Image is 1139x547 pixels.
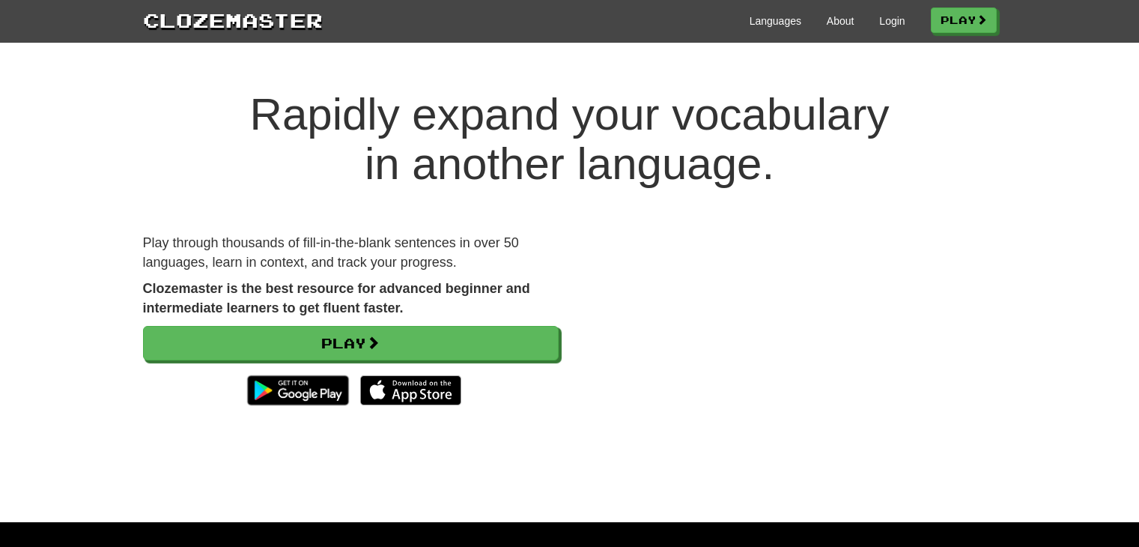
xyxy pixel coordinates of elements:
img: Download_on_the_App_Store_Badge_US-UK_135x40-25178aeef6eb6b83b96f5f2d004eda3bffbb37122de64afbaef7... [360,375,461,405]
a: Login [879,13,905,28]
p: Play through thousands of fill-in-the-blank sentences in over 50 languages, learn in context, and... [143,234,559,272]
img: Get it on Google Play [240,368,356,413]
a: Play [143,326,559,360]
a: Languages [750,13,801,28]
a: About [827,13,854,28]
strong: Clozemaster is the best resource for advanced beginner and intermediate learners to get fluent fa... [143,281,530,315]
a: Clozemaster [143,6,323,34]
a: Play [931,7,997,33]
